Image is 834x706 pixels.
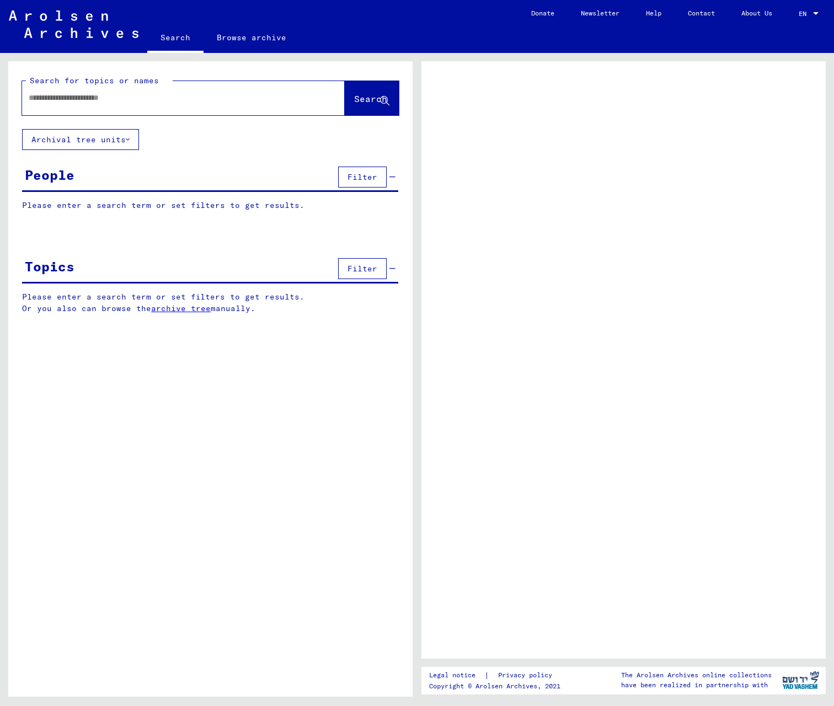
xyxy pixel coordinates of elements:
button: Search [345,81,399,115]
div: People [25,165,74,185]
img: Arolsen_neg.svg [9,10,138,38]
p: Copyright © Arolsen Archives, 2021 [429,681,565,691]
a: Privacy policy [489,670,565,681]
div: | [429,670,565,681]
span: EN [799,10,811,18]
mat-label: Search for topics or names [30,76,159,85]
p: The Arolsen Archives online collections [621,670,772,680]
span: Filter [347,172,377,182]
button: Filter [338,167,387,188]
p: Please enter a search term or set filters to get results. [22,200,398,211]
p: have been realized in partnership with [621,680,772,690]
a: Legal notice [429,670,484,681]
button: Archival tree units [22,129,139,150]
button: Filter [338,258,387,279]
a: archive tree [151,303,211,313]
a: Search [147,24,204,53]
a: Browse archive [204,24,300,51]
img: yv_logo.png [780,666,821,694]
span: Search [354,93,387,104]
p: Please enter a search term or set filters to get results. Or you also can browse the manually. [22,291,399,314]
span: Filter [347,264,377,274]
div: Topics [25,256,74,276]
